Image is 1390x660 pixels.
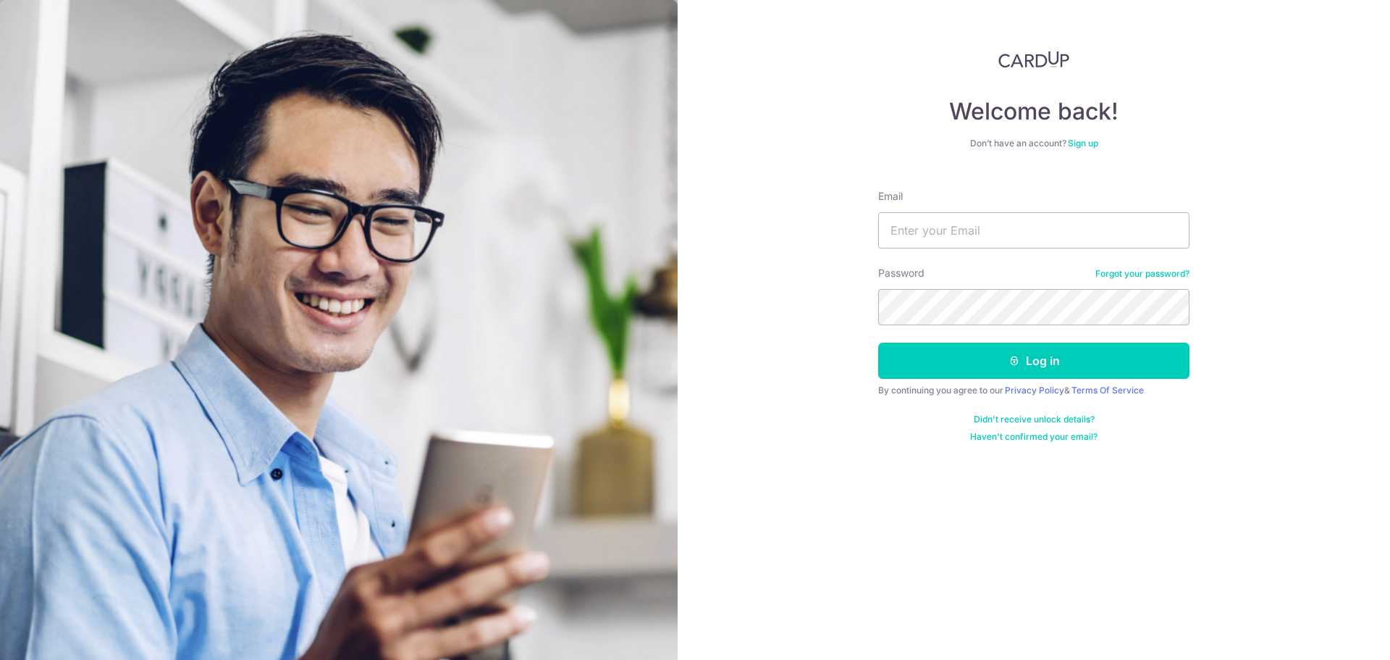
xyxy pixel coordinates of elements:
[1005,385,1064,396] a: Privacy Policy
[878,97,1189,126] h4: Welcome back!
[878,138,1189,149] div: Don’t have an account?
[1095,268,1189,280] a: Forgot your password?
[878,266,924,280] label: Password
[1068,138,1098,149] a: Sign up
[970,431,1098,443] a: Haven't confirmed your email?
[1071,385,1144,396] a: Terms Of Service
[974,414,1095,425] a: Didn't receive unlock details?
[878,385,1189,396] div: By continuing you agree to our &
[998,51,1069,68] img: CardUp Logo
[878,212,1189,248] input: Enter your Email
[878,189,903,204] label: Email
[878,343,1189,379] button: Log in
